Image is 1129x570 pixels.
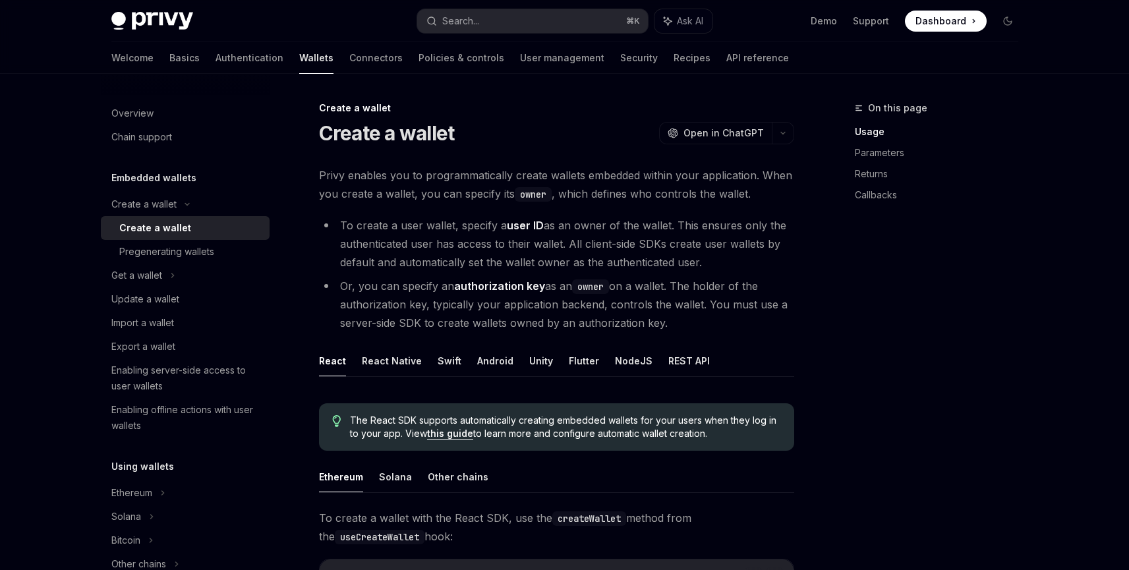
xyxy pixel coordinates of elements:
[626,16,640,26] span: ⌘ K
[438,345,461,376] button: Swift
[529,345,553,376] button: Unity
[811,14,837,28] a: Demo
[216,42,283,74] a: Authentication
[620,42,658,74] a: Security
[726,42,789,74] a: API reference
[299,42,333,74] a: Wallets
[677,14,703,28] span: Ask AI
[520,42,604,74] a: User management
[111,129,172,145] div: Chain support
[319,277,794,332] li: Or, you can specify an as an on a wallet. The holder of the authorization key, typically your app...
[350,414,780,440] span: The React SDK supports automatically creating embedded wallets for your users when they log in to...
[659,122,772,144] button: Open in ChatGPT
[101,101,270,125] a: Overview
[111,532,140,548] div: Bitcoin
[111,459,174,474] h5: Using wallets
[905,11,987,32] a: Dashboard
[683,127,764,140] span: Open in ChatGPT
[319,166,794,203] span: Privy enables you to programmatically create wallets embedded within your application. When you c...
[855,121,1029,142] a: Usage
[319,509,794,546] span: To create a wallet with the React SDK, use the method from the hook:
[101,398,270,438] a: Enabling offline actions with user wallets
[379,461,412,492] button: Solana
[319,345,346,376] button: React
[111,291,179,307] div: Update a wallet
[101,216,270,240] a: Create a wallet
[668,345,710,376] button: REST API
[319,121,455,145] h1: Create a wallet
[111,315,174,331] div: Import a wallet
[111,105,154,121] div: Overview
[319,461,363,492] button: Ethereum
[419,42,504,74] a: Policies & controls
[119,220,191,236] div: Create a wallet
[119,244,214,260] div: Pregenerating wallets
[615,345,652,376] button: NodeJS
[319,101,794,115] div: Create a wallet
[332,415,341,427] svg: Tip
[442,13,479,29] div: Search...
[477,345,513,376] button: Android
[101,240,270,264] a: Pregenerating wallets
[101,311,270,335] a: Import a wallet
[335,530,424,544] code: useCreateWallet
[654,9,712,33] button: Ask AI
[362,345,422,376] button: React Native
[101,358,270,398] a: Enabling server-side access to user wallets
[111,509,141,525] div: Solana
[674,42,710,74] a: Recipes
[915,14,966,28] span: Dashboard
[111,170,196,186] h5: Embedded wallets
[428,461,488,492] button: Other chains
[101,335,270,358] a: Export a wallet
[853,14,889,28] a: Support
[569,345,599,376] button: Flutter
[427,428,473,440] a: this guide
[169,42,200,74] a: Basics
[855,163,1029,185] a: Returns
[111,362,262,394] div: Enabling server-side access to user wallets
[507,219,544,232] strong: user ID
[349,42,403,74] a: Connectors
[515,187,552,202] code: owner
[111,12,193,30] img: dark logo
[101,125,270,149] a: Chain support
[855,185,1029,206] a: Callbacks
[111,339,175,355] div: Export a wallet
[101,287,270,311] a: Update a wallet
[454,279,545,293] strong: authorization key
[417,9,648,33] button: Search...⌘K
[111,196,177,212] div: Create a wallet
[319,216,794,271] li: To create a user wallet, specify a as an owner of the wallet. This ensures only the authenticated...
[111,402,262,434] div: Enabling offline actions with user wallets
[868,100,927,116] span: On this page
[855,142,1029,163] a: Parameters
[111,268,162,283] div: Get a wallet
[997,11,1018,32] button: Toggle dark mode
[111,42,154,74] a: Welcome
[111,485,152,501] div: Ethereum
[572,279,609,294] code: owner
[552,511,626,526] code: createWallet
